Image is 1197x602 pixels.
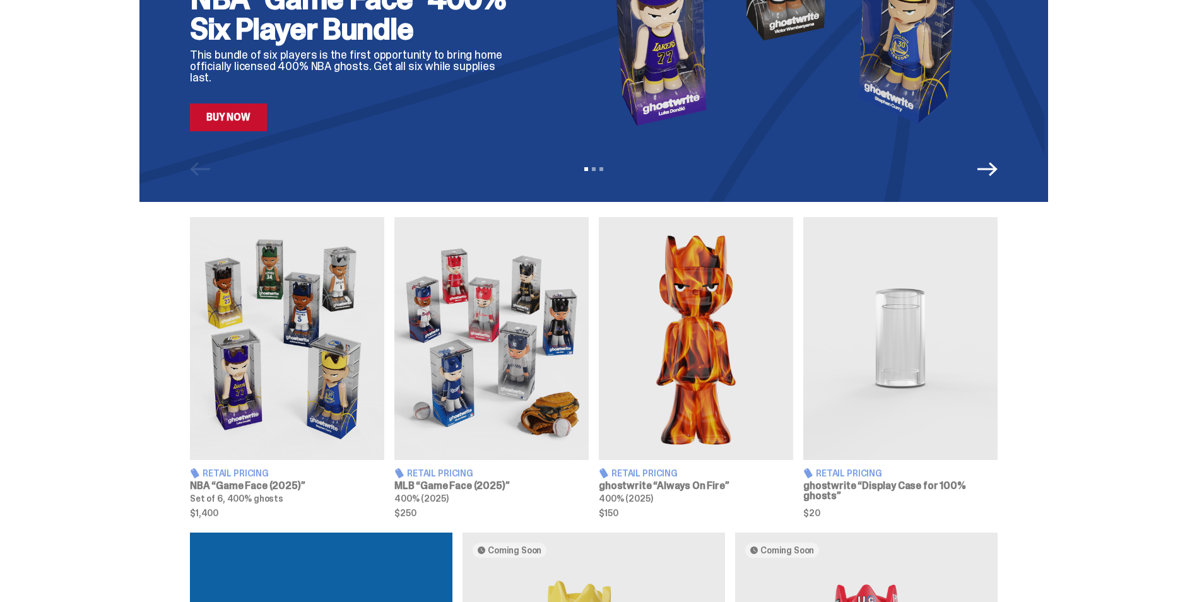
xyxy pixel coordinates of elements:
[584,167,588,171] button: View slide 1
[599,217,793,460] img: Always On Fire
[394,481,589,491] h3: MLB “Game Face (2025)”
[190,103,267,131] a: Buy Now
[488,545,541,555] span: Coming Soon
[190,493,283,504] span: Set of 6, 400% ghosts
[760,545,814,555] span: Coming Soon
[394,217,589,517] a: Game Face (2025) Retail Pricing
[977,159,998,179] button: Next
[190,217,384,460] img: Game Face (2025)
[190,481,384,491] h3: NBA “Game Face (2025)”
[803,481,998,501] h3: ghostwrite “Display Case for 100% ghosts”
[394,493,448,504] span: 400% (2025)
[599,167,603,171] button: View slide 3
[611,469,678,478] span: Retail Pricing
[599,509,793,517] span: $150
[803,217,998,517] a: Display Case for 100% ghosts Retail Pricing
[394,509,589,517] span: $250
[599,493,652,504] span: 400% (2025)
[394,217,589,460] img: Game Face (2025)
[190,49,518,83] p: This bundle of six players is the first opportunity to bring home officially licensed 400% NBA gh...
[190,217,384,517] a: Game Face (2025) Retail Pricing
[190,509,384,517] span: $1,400
[203,469,269,478] span: Retail Pricing
[599,217,793,517] a: Always On Fire Retail Pricing
[803,217,998,460] img: Display Case for 100% ghosts
[592,167,596,171] button: View slide 2
[803,509,998,517] span: $20
[599,481,793,491] h3: ghostwrite “Always On Fire”
[407,469,473,478] span: Retail Pricing
[816,469,882,478] span: Retail Pricing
